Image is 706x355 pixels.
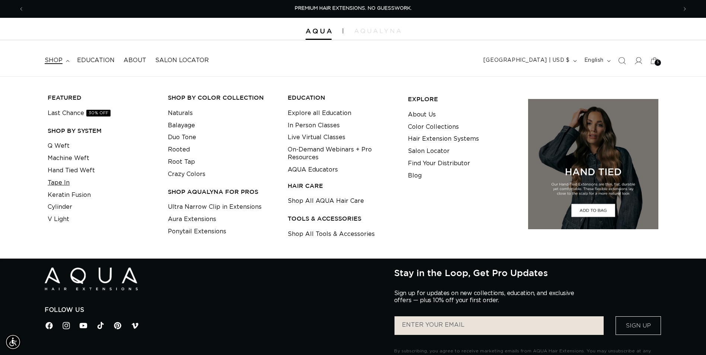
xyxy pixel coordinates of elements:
[677,2,693,16] button: Next announcement
[45,268,138,290] img: Aqua Hair Extensions
[614,52,630,69] summary: Search
[288,144,396,164] a: On-Demand Webinars + Pro Resources
[77,57,115,64] span: Education
[119,52,151,69] a: About
[408,145,450,157] a: Salon Locator
[288,119,340,132] a: In Person Classes
[408,121,459,133] a: Color Collections
[168,201,262,213] a: Ultra Narrow Clip in Extensions
[168,94,277,102] h3: Shop by Color Collection
[483,57,570,64] span: [GEOGRAPHIC_DATA] | USD $
[155,57,209,64] span: Salon Locator
[168,226,226,238] a: Ponytail Extensions
[295,6,412,11] span: PREMIUM HAIR EXTENSIONS. NO GUESSWORK.
[45,57,63,64] span: shop
[288,107,351,119] a: Explore all Education
[168,107,193,119] a: Naturals
[73,52,119,69] a: Education
[168,188,277,196] h3: Shop AquaLyna for Pros
[40,52,73,69] summary: shop
[394,316,604,335] input: ENTER YOUR EMAIL
[48,189,91,201] a: Keratin Fusion
[151,52,213,69] a: Salon Locator
[168,213,216,226] a: Aura Extensions
[288,94,396,102] h3: EDUCATION
[616,316,661,335] button: Sign Up
[168,168,205,180] a: Crazy Colors
[288,131,345,144] a: Live Virtual Classes
[306,29,332,34] img: Aqua Hair Extensions
[288,228,375,240] a: Shop All Tools & Accessories
[479,54,580,68] button: [GEOGRAPHIC_DATA] | USD $
[408,133,479,145] a: Hair Extension Systems
[48,177,70,189] a: Tape In
[86,110,111,116] span: 30% OFF
[354,29,401,33] img: aqualyna.com
[48,140,70,152] a: Q Weft
[408,95,517,103] h3: EXPLORE
[48,152,89,164] a: Machine Weft
[48,201,72,213] a: Cylinder
[288,182,396,190] h3: HAIR CARE
[288,164,338,176] a: AQUA Educators
[168,144,190,156] a: Rooted
[168,119,195,132] a: Balayage
[288,195,364,207] a: Shop All AQUA Hair Care
[13,2,29,16] button: Previous announcement
[584,57,604,64] span: English
[168,156,195,168] a: Root Tap
[48,107,111,119] a: Last Chance30% OFF
[48,213,69,226] a: V Light
[408,157,470,170] a: Find Your Distributor
[5,334,21,350] div: Accessibility Menu
[168,131,196,144] a: Duo Tone
[45,306,383,314] h2: Follow Us
[408,109,436,121] a: About Us
[394,268,661,278] h2: Stay in the Loop, Get Pro Updates
[124,57,146,64] span: About
[657,60,659,66] span: 5
[48,94,156,102] h3: FEATURED
[288,215,396,223] h3: TOOLS & ACCESSORIES
[48,127,156,135] h3: SHOP BY SYSTEM
[669,319,706,355] iframe: Chat Widget
[580,54,614,68] button: English
[408,170,422,182] a: Blog
[394,290,580,304] p: Sign up for updates on new collections, education, and exclusive offers — plus 10% off your first...
[48,164,95,177] a: Hand Tied Weft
